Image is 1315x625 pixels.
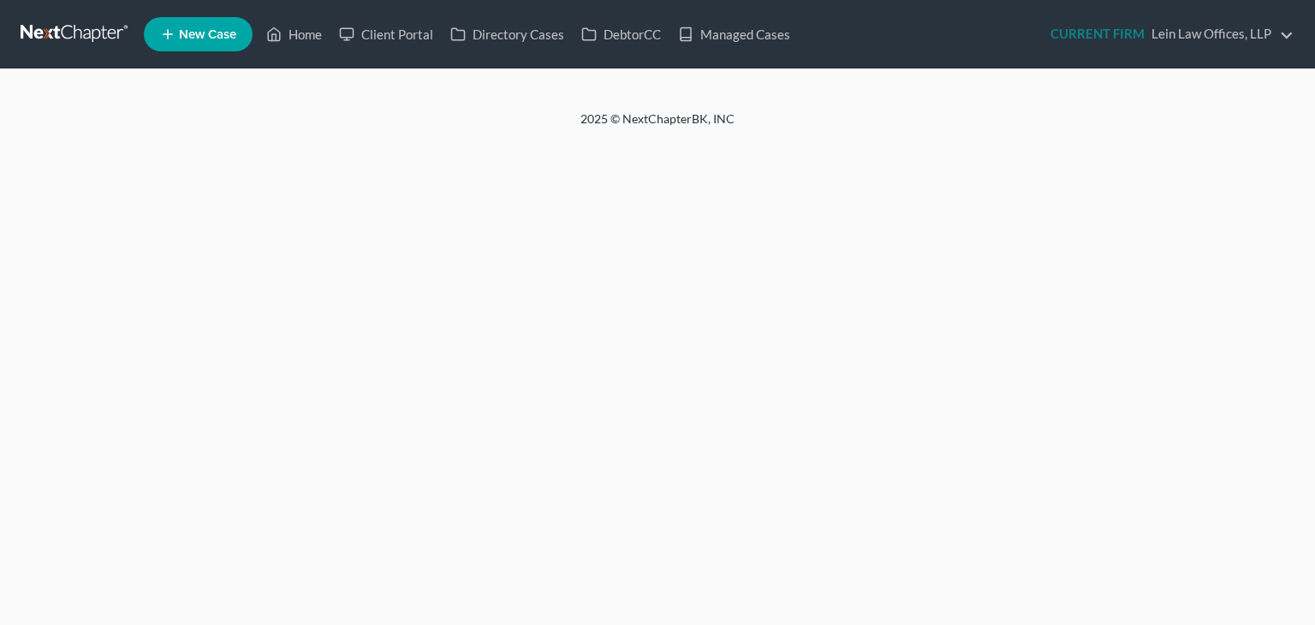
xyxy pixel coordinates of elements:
[442,19,573,50] a: Directory Cases
[1050,26,1145,41] strong: CURRENT FIRM
[1042,19,1294,50] a: CURRENT FIRMLein Law Offices, LLP
[144,17,253,51] new-legal-case-button: New Case
[258,19,330,50] a: Home
[669,19,799,50] a: Managed Cases
[573,19,669,50] a: DebtorCC
[330,19,442,50] a: Client Portal
[170,110,1145,141] div: 2025 © NextChapterBK, INC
